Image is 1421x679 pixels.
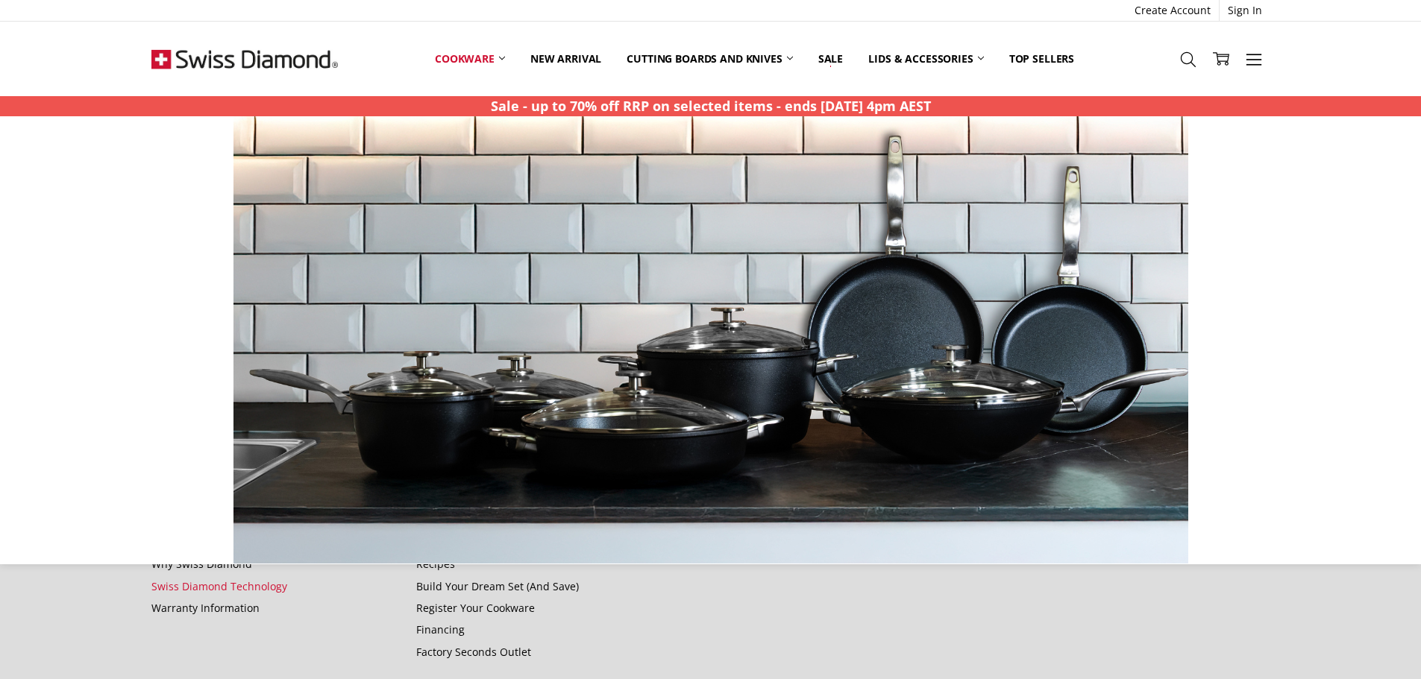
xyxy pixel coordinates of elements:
a: Swiss Diamond Technology [151,579,287,593]
a: Sale [806,42,856,75]
a: Cutting boards and knives [614,42,806,75]
a: Build Your Dream Set (And Save) [416,579,579,593]
a: Warranty Information [151,601,260,615]
a: New arrival [518,42,614,75]
a: Lids & Accessories [856,42,996,75]
a: Cookware [422,42,518,75]
img: Free Shipping On Every Order [151,22,338,96]
a: Factory Seconds Outlet [416,645,531,659]
a: Top Sellers [997,42,1087,75]
a: Register Your Cookware [416,601,535,615]
strong: Sale - up to 70% off RRP on selected items - ends [DATE] 4pm AEST [491,97,931,115]
a: Financing [416,622,465,637]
